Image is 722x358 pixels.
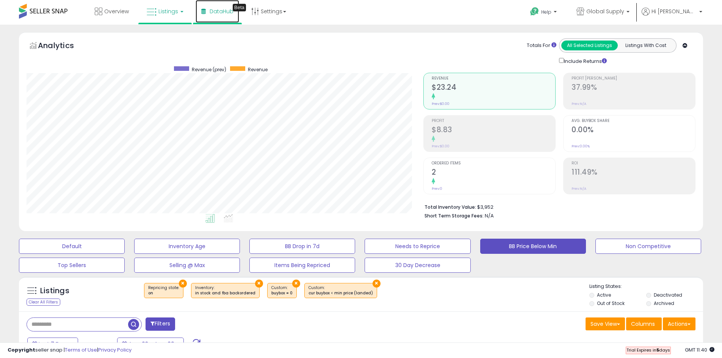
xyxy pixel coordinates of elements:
b: Short Term Storage Fees: [424,213,484,219]
span: Profit [432,119,555,123]
span: Hi [PERSON_NAME] [652,8,697,15]
button: BB Drop in 7d [249,239,355,254]
div: on [148,291,179,296]
button: Columns [626,317,662,330]
button: Needs to Reprice [365,239,470,254]
button: BB Price Below Min [480,239,586,254]
small: Prev: 0 [432,186,442,191]
a: Help [524,1,564,25]
span: Help [541,9,551,15]
span: Ordered Items [432,161,555,166]
span: Compared to: [79,341,114,348]
span: Revenue [432,77,555,81]
div: cur buybox < min price (landed) [309,291,373,296]
h5: Analytics [38,40,89,53]
div: Include Returns [553,56,616,65]
li: $3,952 [424,202,690,211]
small: Prev: 0.00% [572,144,590,149]
h2: 111.49% [572,168,695,178]
a: Hi [PERSON_NAME] [642,8,702,25]
span: Listings [158,8,178,15]
button: Items Being Repriced [249,258,355,273]
span: Global Supply [586,8,624,15]
small: Prev: N/A [572,186,586,191]
button: Listings With Cost [617,41,674,50]
span: Profit [PERSON_NAME] [572,77,695,81]
button: Aug-03 - Aug-09 [117,338,184,350]
h2: 2 [432,168,555,178]
span: Overview [104,8,129,15]
div: in stock and fba backordered [195,291,255,296]
div: Tooltip anchor [233,4,246,11]
span: Aug-03 - Aug-09 [128,340,174,348]
div: Totals For [527,42,556,49]
button: Save View [586,317,625,330]
span: Avg. Buybox Share [572,119,695,123]
span: Custom: [271,285,293,296]
button: Inventory Age [134,239,240,254]
button: All Selected Listings [561,41,618,50]
strong: Copyright [8,346,35,353]
small: Prev: N/A [572,102,586,106]
h2: 37.99% [572,83,695,93]
button: Filters [146,317,175,331]
span: N/A [485,212,494,219]
button: Top Sellers [19,258,125,273]
button: × [179,280,187,288]
h2: $23.24 [432,83,555,93]
div: seller snap | | [8,347,132,354]
b: Total Inventory Value: [424,204,476,210]
span: 2025-08-17 11:40 GMT [685,346,714,353]
button: × [255,280,263,288]
label: Active [597,292,611,298]
span: Custom: [309,285,373,296]
button: × [373,280,381,288]
button: Default [19,239,125,254]
span: Revenue [248,66,268,73]
h2: 0.00% [572,125,695,136]
span: DataHub [210,8,233,15]
button: Non Competitive [595,239,701,254]
span: Trial Expires in days [626,347,670,353]
button: 30 Day Decrease [365,258,470,273]
span: Revenue (prev) [192,66,226,73]
div: Clear All Filters [27,299,60,306]
label: Out of Stock [597,300,625,306]
span: Columns [631,320,655,328]
span: ROI [572,161,695,166]
button: Selling @ Max [134,258,240,273]
i: Get Help [530,7,539,16]
a: Terms of Use [65,346,97,353]
span: Last 7 Days [39,340,69,348]
button: × [292,280,300,288]
span: Repricing state : [148,285,179,296]
label: Archived [654,300,674,306]
label: Deactivated [654,292,682,298]
button: Actions [663,317,695,330]
button: Last 7 Days [27,338,78,350]
p: Listing States: [589,283,703,290]
small: Prev: $0.00 [432,144,449,149]
a: Privacy Policy [98,346,132,353]
h5: Listings [40,286,69,296]
h2: $8.83 [432,125,555,136]
span: Inventory : [195,285,255,296]
b: 5 [656,347,659,353]
div: buybox = 0 [271,291,293,296]
small: Prev: $0.00 [432,102,449,106]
